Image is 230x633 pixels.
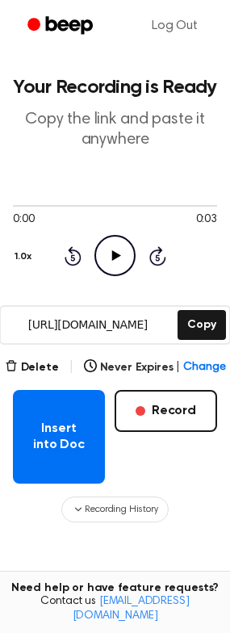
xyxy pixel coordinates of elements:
a: Log Out [136,6,214,45]
button: Record [115,390,217,432]
a: [EMAIL_ADDRESS][DOMAIN_NAME] [73,596,190,622]
span: 0:00 [13,212,34,228]
span: | [69,358,74,377]
span: | [176,359,180,376]
button: Copy [178,310,225,340]
span: Change [183,359,225,376]
span: 0:03 [196,212,217,228]
p: Copy the link and paste it anywhere [13,110,217,150]
button: 1.0x [13,243,37,270]
button: Insert into Doc [13,390,105,484]
button: Recording History [61,497,168,522]
button: Never Expires|Change [84,359,226,376]
span: Contact us [10,595,220,623]
a: Beep [16,10,107,42]
span: Recording History [85,502,157,517]
h1: Your Recording is Ready [13,78,217,97]
button: Delete [5,359,59,376]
